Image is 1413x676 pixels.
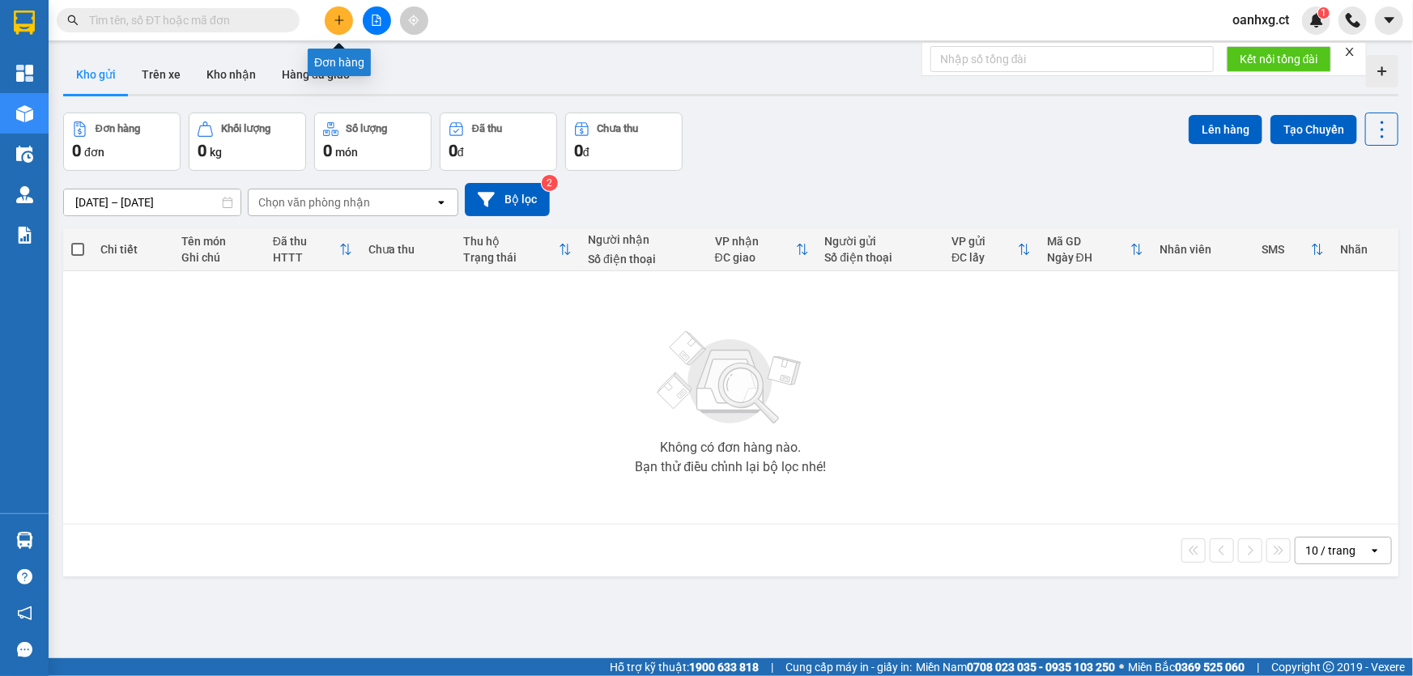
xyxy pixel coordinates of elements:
span: | [771,658,773,676]
sup: 1 [1318,7,1330,19]
span: món [335,146,358,159]
input: Select a date range. [64,189,240,215]
div: Số lượng [347,123,388,134]
div: Ghi chú [181,251,257,264]
input: Nhập số tổng đài [930,46,1214,72]
span: close [1344,46,1356,57]
span: copyright [1323,661,1334,673]
th: Toggle SortBy [1254,228,1333,271]
th: Toggle SortBy [1039,228,1151,271]
button: Khối lượng0kg [189,113,306,171]
strong: 1900 633 818 [689,661,759,674]
div: 10 / trang [1305,542,1356,559]
span: 0 [198,141,206,160]
div: Thu hộ [463,235,559,248]
button: Bộ lọc [465,183,550,216]
div: ĐC giao [715,251,796,264]
div: Đã thu [273,235,339,248]
img: warehouse-icon [16,105,33,122]
span: message [17,642,32,657]
button: Trên xe [129,55,194,94]
img: phone-icon [1346,13,1360,28]
th: Toggle SortBy [707,228,817,271]
span: caret-down [1382,13,1397,28]
button: Hàng đã giao [269,55,363,94]
div: Không có đơn hàng nào. [660,441,801,454]
div: Trạng thái [463,251,559,264]
span: question-circle [17,569,32,585]
span: Kết nối tổng đài [1240,50,1318,68]
div: Chưa thu [598,123,639,134]
button: Đã thu0đ [440,113,557,171]
button: Tạo Chuyến [1270,115,1357,144]
th: Toggle SortBy [455,228,580,271]
button: Số lượng0món [314,113,432,171]
button: Kho nhận [194,55,269,94]
img: warehouse-icon [16,146,33,163]
span: Miền Nam [916,658,1115,676]
button: Kho gửi [63,55,129,94]
button: Kết nối tổng đài [1227,46,1331,72]
img: svg+xml;base64,PHN2ZyBjbGFzcz0ibGlzdC1wbHVnX19zdmciIHhtbG5zPSJodHRwOi8vd3d3LnczLm9yZy8yMDAwL3N2Zy... [649,321,811,435]
div: Chi tiết [100,243,165,256]
div: Số điện thoại [825,251,936,264]
span: Miền Bắc [1128,658,1245,676]
div: SMS [1262,243,1312,256]
img: dashboard-icon [16,65,33,82]
button: caret-down [1375,6,1403,35]
span: oanhxg.ct [1219,10,1302,30]
div: Khối lượng [221,123,270,134]
span: | [1257,658,1259,676]
sup: 2 [542,175,558,191]
input: Tìm tên, số ĐT hoặc mã đơn [89,11,280,29]
div: Nhãn [1340,243,1390,256]
span: kg [210,146,222,159]
div: HTTT [273,251,339,264]
img: solution-icon [16,227,33,244]
span: đơn [84,146,104,159]
th: Toggle SortBy [265,228,360,271]
svg: open [435,196,448,209]
div: Người gửi [825,235,936,248]
button: aim [400,6,428,35]
button: Chưa thu0đ [565,113,683,171]
span: Hỗ trợ kỹ thuật: [610,658,759,676]
div: Nhân viên [1160,243,1246,256]
div: VP gửi [951,235,1018,248]
div: Tên món [181,235,257,248]
div: Đơn hàng [308,49,371,76]
div: Đã thu [472,123,502,134]
span: Cung cấp máy in - giấy in: [785,658,912,676]
span: plus [334,15,345,26]
button: file-add [363,6,391,35]
img: icon-new-feature [1309,13,1324,28]
th: Toggle SortBy [943,228,1039,271]
strong: 0708 023 035 - 0935 103 250 [967,661,1115,674]
span: 1 [1321,7,1326,19]
img: logo-vxr [14,11,35,35]
button: Lên hàng [1189,115,1262,144]
button: Đơn hàng0đơn [63,113,181,171]
img: warehouse-icon [16,532,33,549]
span: ⚪️ [1119,664,1124,670]
div: Chọn văn phòng nhận [258,194,370,210]
div: Mã GD [1047,235,1130,248]
span: search [67,15,79,26]
div: Số điện thoại [588,253,699,266]
span: đ [458,146,464,159]
div: Chưa thu [368,243,448,256]
strong: 0369 525 060 [1175,661,1245,674]
span: 0 [574,141,583,160]
div: Đơn hàng [96,123,140,134]
button: plus [325,6,353,35]
div: VP nhận [715,235,796,248]
span: 0 [72,141,81,160]
div: Ngày ĐH [1047,251,1130,264]
span: 0 [323,141,332,160]
span: notification [17,606,32,621]
div: Người nhận [588,233,699,246]
span: 0 [449,141,458,160]
div: Bạn thử điều chỉnh lại bộ lọc nhé! [635,461,826,474]
img: warehouse-icon [16,186,33,203]
div: ĐC lấy [951,251,1018,264]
